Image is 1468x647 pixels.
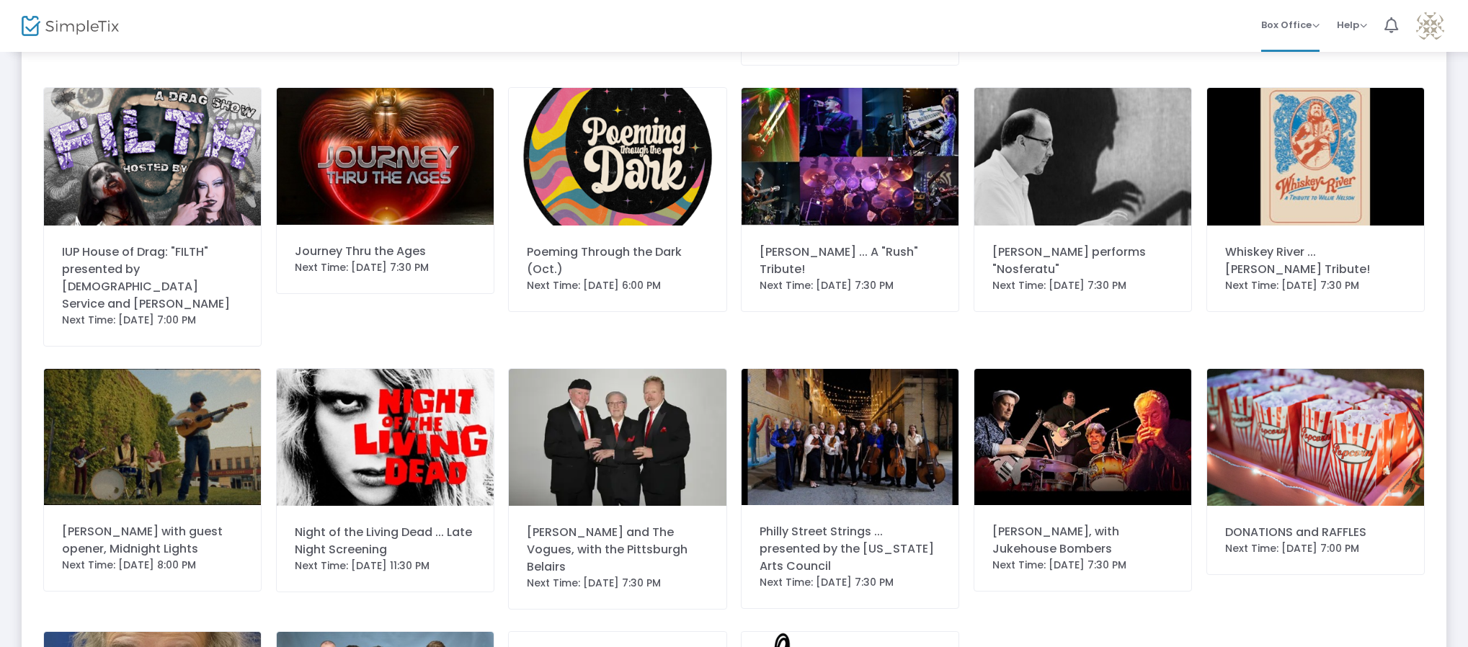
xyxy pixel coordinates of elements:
img: 638424846366639598popcorn.png [1207,369,1424,506]
div: Next Time: [DATE] 7:30 PM [760,575,940,590]
div: Next Time: [DATE] 7:00 PM [62,313,243,328]
div: Poeming Through the Dark (Oct.) [527,244,708,278]
div: Next Time: [DATE] 7:30 PM [760,278,940,293]
img: jtta.jpg [277,88,494,224]
img: nosfera2.jpg [974,88,1191,225]
div: [PERSON_NAME] performs "Nosferatu" [992,244,1173,278]
img: keim.jpg [44,369,261,505]
img: whiskeyriver.jpg [1207,88,1424,225]
div: Next Time: [DATE] 7:30 PM [295,260,476,275]
span: Box Office [1261,18,1320,32]
div: Night of the Living Dead ... Late Night Screening [295,524,476,558]
img: SawyerIndividualCombo.jpg [742,88,958,225]
div: Next Time: [DATE] 11:30 PM [295,558,476,574]
img: blaskovogues.webp [509,369,726,506]
img: 638934581059721698phillystreetstringsoncarpenterave.jpg [742,369,958,505]
div: Journey Thru the Ages [295,243,476,260]
div: Philly Street Strings ... presented by the [US_STATE] Arts Council [760,523,940,575]
div: Next Time: [DATE] 7:30 PM [992,278,1173,293]
img: 638905275057723226Yourparagraphtext.png [44,88,261,225]
div: Next Time: [DATE] 8:00 PM [62,558,243,573]
div: Next Time: [DATE] 7:00 PM [1225,541,1406,556]
div: [PERSON_NAME] ... A "Rush" Tribute! [760,244,940,278]
div: Next Time: [DATE] 6:00 PM [527,278,708,293]
div: Next Time: [DATE] 7:30 PM [1225,278,1406,293]
div: Next Time: [DATE] 7:30 PM [527,576,708,591]
div: Next Time: [DATE] 7:30 PM [992,558,1173,573]
div: DONATIONS and RAFFLES [1225,524,1406,541]
div: [PERSON_NAME], with Jukehouse Bombers [992,523,1173,558]
div: [PERSON_NAME] and The Vogues, with the Pittsburgh Belairs [527,524,708,576]
img: NightoftheLivingDeadposter.jpeg [277,369,494,506]
div: [PERSON_NAME] with guest opener, Midnight Lights [62,523,243,558]
span: Help [1337,18,1367,32]
img: 638899510643692612pttd-logo-site.png [509,88,726,225]
div: IUP House of Drag: "FILTH" presented by [DEMOGRAPHIC_DATA] Service and [PERSON_NAME] [62,244,243,313]
div: Whiskey River ... [PERSON_NAME] Tribute! [1225,244,1406,278]
img: TheNighthawksPromoPhoto2025.JPG [974,369,1191,505]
